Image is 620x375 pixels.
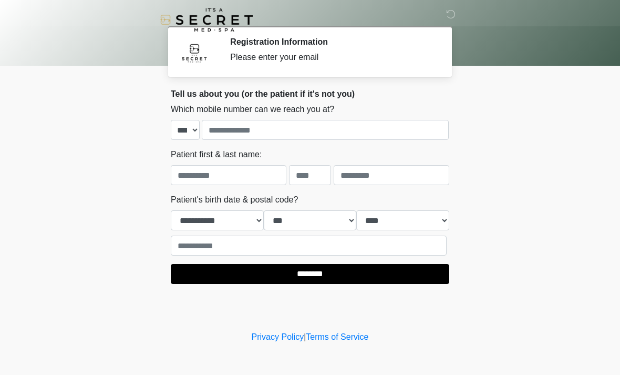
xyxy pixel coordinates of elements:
[179,37,210,68] img: Agent Avatar
[171,89,449,99] h2: Tell us about you (or the patient if it's not you)
[306,332,368,341] a: Terms of Service
[230,51,433,64] div: Please enter your email
[171,148,262,161] label: Patient first & last name:
[304,332,306,341] a: |
[252,332,304,341] a: Privacy Policy
[171,103,334,116] label: Which mobile number can we reach you at?
[230,37,433,47] h2: Registration Information
[160,8,253,32] img: It's A Secret Med Spa Logo
[171,194,298,206] label: Patient's birth date & postal code?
